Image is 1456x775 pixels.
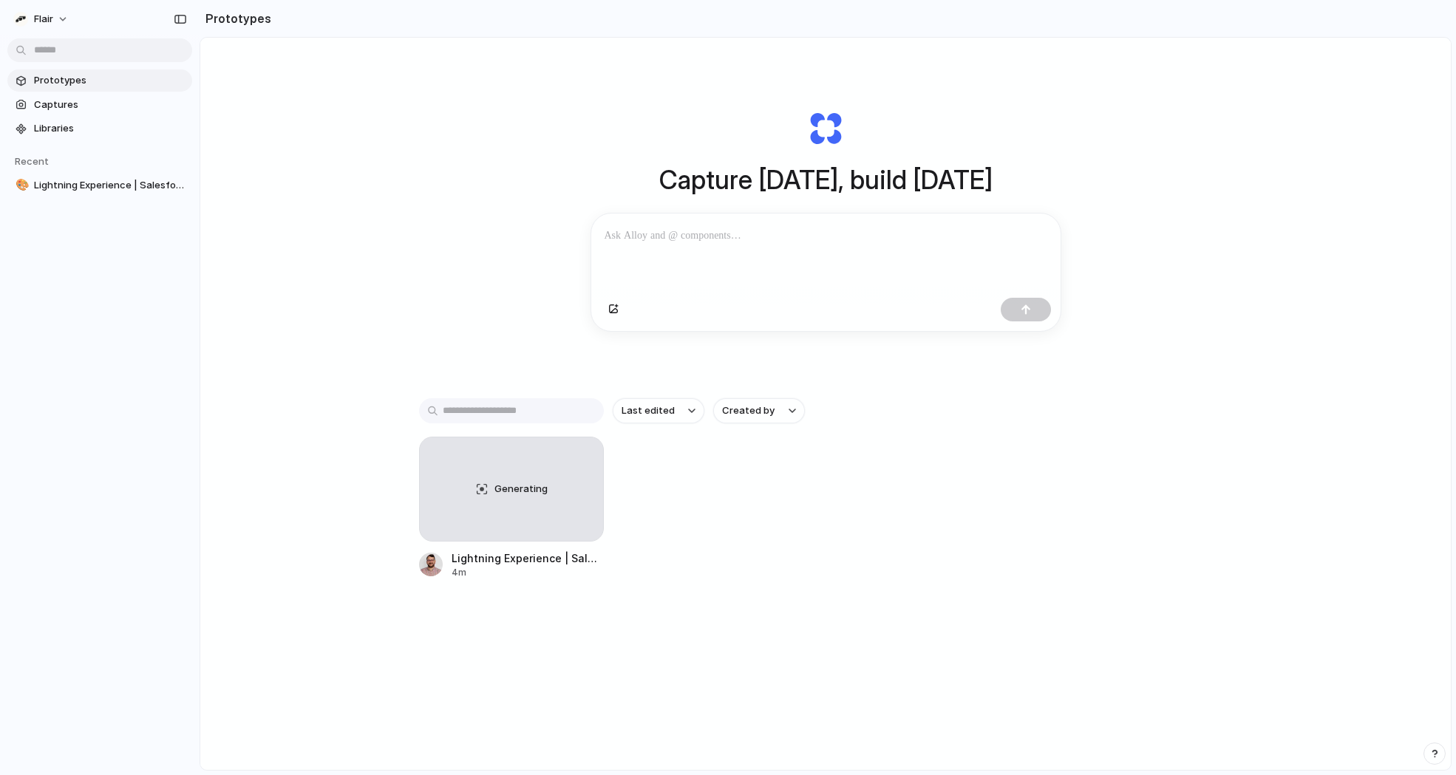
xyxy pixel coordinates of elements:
button: flair [7,7,76,31]
button: Created by [713,398,805,423]
span: Recent [15,155,49,167]
span: Prototypes [34,73,186,88]
span: Libraries [34,121,186,136]
h1: Capture [DATE], build [DATE] [659,160,993,199]
span: Lightning Experience | Salesforce [34,178,186,193]
a: Libraries [7,117,192,140]
span: Captures [34,98,186,112]
div: Lightning Experience | Salesforce [452,550,604,566]
a: Captures [7,94,192,116]
a: GeneratingLightning Experience | Salesforce4m [419,437,604,579]
span: Created by [722,403,775,418]
a: 🎨Lightning Experience | Salesforce [7,174,192,197]
button: Last edited [613,398,704,423]
div: 🎨 [16,177,26,194]
span: Generating [494,482,548,496]
div: 4m [452,566,604,579]
button: 🎨 [13,178,28,193]
h2: Prototypes [200,10,271,27]
a: Prototypes [7,69,192,92]
span: flair [34,12,53,27]
span: Last edited [622,403,675,418]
